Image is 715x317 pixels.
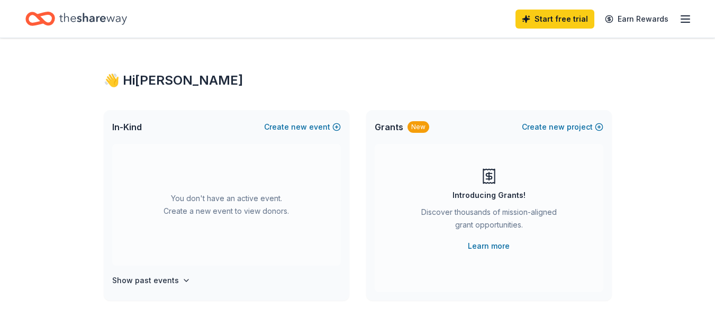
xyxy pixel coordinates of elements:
[104,72,612,89] div: 👋 Hi [PERSON_NAME]
[375,121,403,133] span: Grants
[112,274,191,287] button: Show past events
[264,121,341,133] button: Createnewevent
[515,10,594,29] a: Start free trial
[112,121,142,133] span: In-Kind
[549,121,565,133] span: new
[112,144,341,266] div: You don't have an active event. Create a new event to view donors.
[25,6,127,31] a: Home
[408,121,429,133] div: New
[417,206,561,236] div: Discover thousands of mission-aligned grant opportunities.
[599,10,675,29] a: Earn Rewards
[291,121,307,133] span: new
[452,189,526,202] div: Introducing Grants!
[468,240,510,252] a: Learn more
[522,121,603,133] button: Createnewproject
[112,274,179,287] h4: Show past events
